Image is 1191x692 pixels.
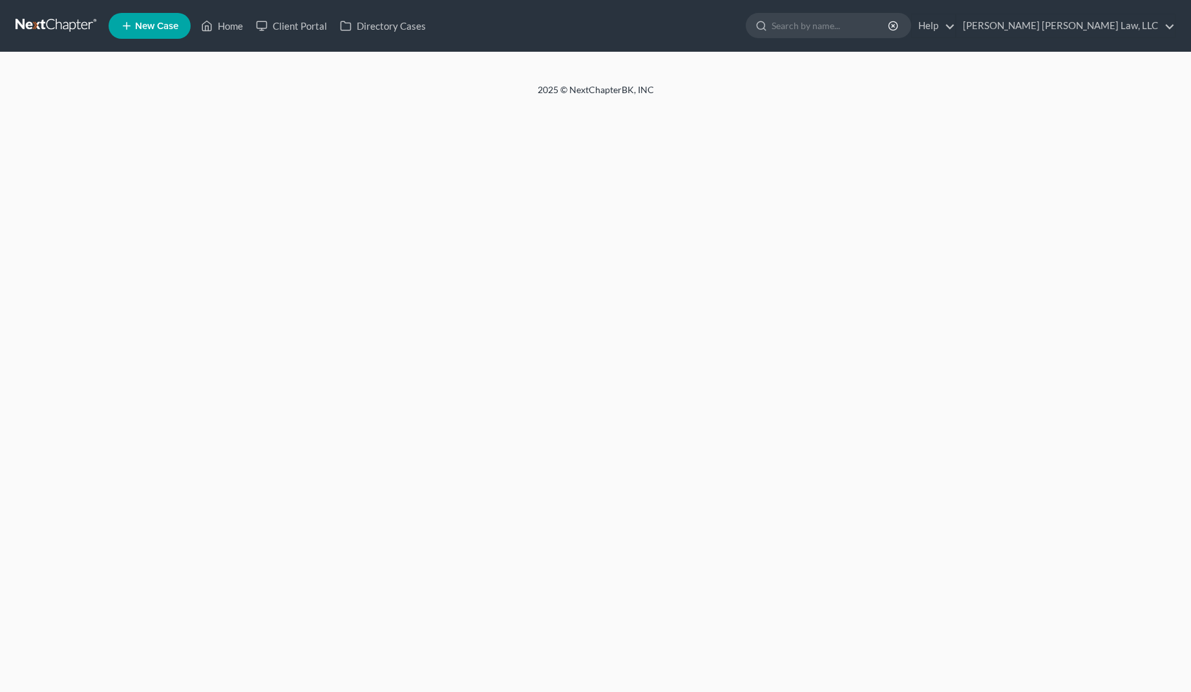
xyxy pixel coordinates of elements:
input: Search by name... [772,14,890,38]
a: Help [912,14,955,38]
a: Client Portal [249,14,333,38]
span: New Case [135,21,178,31]
a: [PERSON_NAME] [PERSON_NAME] Law, LLC [956,14,1175,38]
div: 2025 © NextChapterBK, INC [227,83,964,107]
a: Home [195,14,249,38]
a: Directory Cases [333,14,432,38]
